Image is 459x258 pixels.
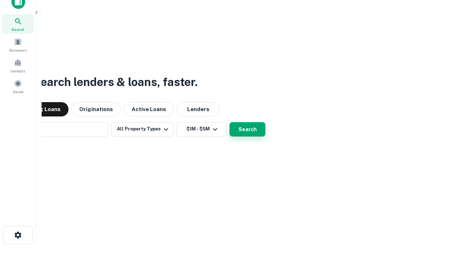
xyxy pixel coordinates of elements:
[33,73,198,91] h3: Search lenders & loans, faster.
[2,77,34,96] a: Saved
[71,102,121,116] button: Originations
[2,14,34,34] a: Search
[111,122,174,137] button: All Property Types
[2,35,34,54] a: Borrowers
[176,122,227,137] button: $1M - $5M
[11,68,25,74] span: Contacts
[124,102,174,116] button: Active Loans
[9,47,27,53] span: Borrowers
[177,102,220,116] button: Lenders
[13,89,23,95] span: Saved
[2,56,34,75] a: Contacts
[229,122,265,137] button: Search
[423,201,459,235] iframe: Chat Widget
[11,27,24,32] span: Search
